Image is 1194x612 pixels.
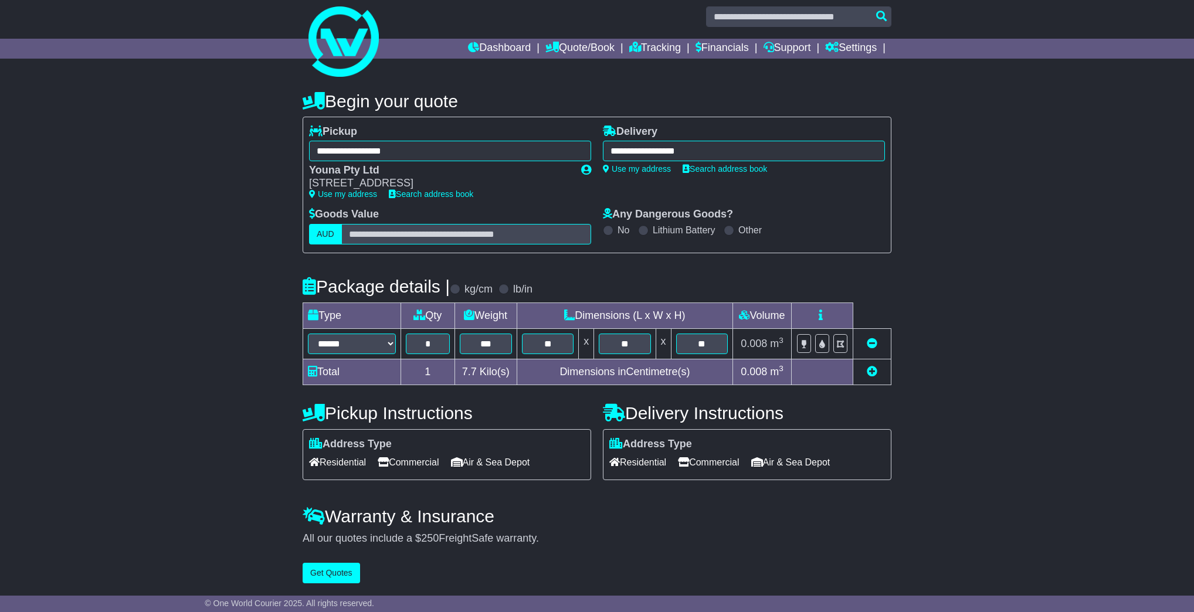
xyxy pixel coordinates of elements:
span: m [770,338,783,349]
a: Search address book [683,164,767,174]
span: 250 [421,532,439,544]
td: Weight [454,302,517,328]
h4: Pickup Instructions [303,403,591,423]
a: Add new item [867,366,877,378]
h4: Begin your quote [303,91,891,111]
a: Use my address [309,189,377,199]
span: Commercial [678,453,739,471]
a: Use my address [603,164,671,174]
span: Residential [609,453,666,471]
label: Address Type [309,438,392,451]
label: Goods Value [309,208,379,221]
span: m [770,366,783,378]
label: AUD [309,224,342,244]
sup: 3 [779,364,783,373]
h4: Warranty & Insurance [303,506,891,526]
a: Tracking [629,39,681,59]
h4: Package details | [303,277,450,296]
span: Air & Sea Depot [451,453,530,471]
button: Get Quotes [303,563,360,583]
span: 7.7 [462,366,477,378]
td: Qty [401,302,455,328]
span: 0.008 [741,338,767,349]
td: 1 [401,359,455,385]
div: [STREET_ADDRESS] [309,177,569,190]
a: Support [764,39,811,59]
label: Address Type [609,438,692,451]
label: No [618,225,629,236]
td: Kilo(s) [454,359,517,385]
td: Total [303,359,401,385]
label: Pickup [309,125,357,138]
td: Type [303,302,401,328]
td: x [579,328,594,359]
span: Commercial [378,453,439,471]
label: Delivery [603,125,657,138]
label: Lithium Battery [653,225,715,236]
td: Volume [732,302,791,328]
td: Dimensions in Centimetre(s) [517,359,732,385]
div: All our quotes include a $ FreightSafe warranty. [303,532,891,545]
a: Financials [696,39,749,59]
td: Dimensions (L x W x H) [517,302,732,328]
label: Other [738,225,762,236]
a: Search address book [389,189,473,199]
label: lb/in [513,283,532,296]
span: Air & Sea Depot [751,453,830,471]
div: Youna Pty Ltd [309,164,569,177]
span: 0.008 [741,366,767,378]
a: Quote/Book [545,39,615,59]
label: kg/cm [464,283,493,296]
sup: 3 [779,336,783,345]
a: Dashboard [468,39,531,59]
a: Settings [825,39,877,59]
h4: Delivery Instructions [603,403,891,423]
span: © One World Courier 2025. All rights reserved. [205,599,374,608]
td: x [656,328,671,359]
label: Any Dangerous Goods? [603,208,733,221]
a: Remove this item [867,338,877,349]
span: Residential [309,453,366,471]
